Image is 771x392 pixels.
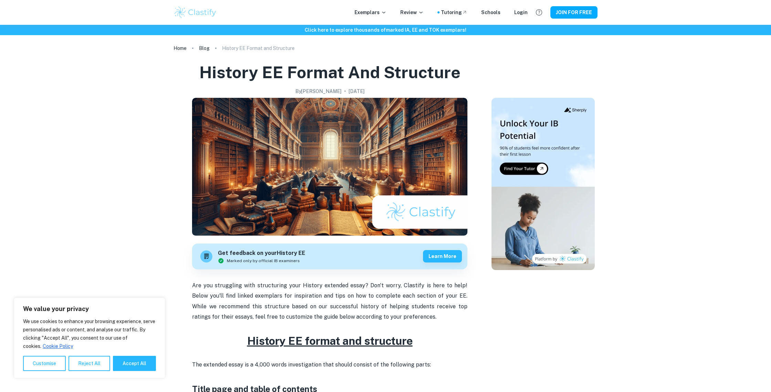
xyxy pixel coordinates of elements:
[441,9,467,16] a: Tutoring
[113,356,156,371] button: Accept All
[192,244,467,269] a: Get feedback on yourHistory EEMarked only by official IB examinersLearn more
[199,43,210,53] a: Blog
[68,356,110,371] button: Reject All
[355,9,387,16] p: Exemplars
[400,9,424,16] p: Review
[173,43,187,53] a: Home
[218,249,305,258] h6: Get feedback on your History EE
[222,44,295,52] p: History EE Format and Structure
[550,6,598,19] button: JOIN FOR FREE
[533,7,545,18] button: Help and Feedback
[23,356,66,371] button: Customise
[1,26,770,34] h6: Click here to explore thousands of marked IA, EE and TOK exemplars !
[295,87,341,95] h2: By [PERSON_NAME]
[481,9,500,16] a: Schools
[42,343,73,349] a: Cookie Policy
[173,6,217,19] img: Clastify logo
[199,61,461,83] h1: History EE Format and Structure
[514,9,528,16] a: Login
[349,87,365,95] h2: [DATE]
[344,87,346,95] p: •
[192,280,467,333] p: Are you struggling with structuring your History extended essay? Don't worry, Clastify is here to...
[227,258,300,264] span: Marked only by official IB examiners
[247,334,413,347] u: History EE format and structure
[192,349,467,370] p: The extended essay is a 4,000 words investigation that should consist of the following parts:
[423,250,462,262] button: Learn more
[14,298,165,378] div: We value your privacy
[23,305,156,313] p: We value your privacy
[23,317,156,350] p: We use cookies to enhance your browsing experience, serve personalised ads or content, and analys...
[492,98,595,270] img: Thumbnail
[192,98,467,236] img: History EE Format and Structure cover image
